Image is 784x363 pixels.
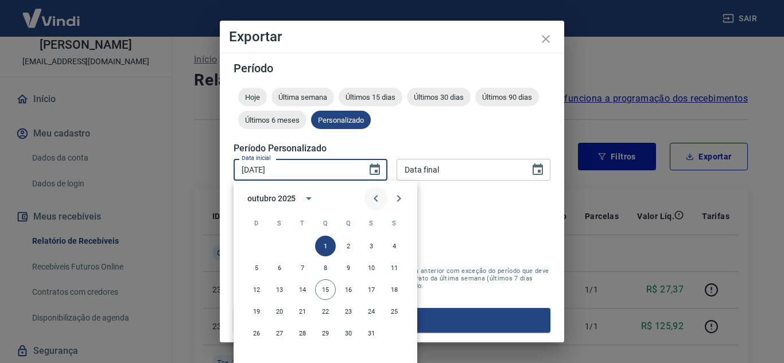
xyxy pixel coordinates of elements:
h5: Período [234,63,550,74]
button: 31 [361,323,382,344]
div: Última semana [271,88,334,106]
button: Next month [387,187,410,210]
span: Personalizado [311,116,371,124]
span: Últimos 6 meses [238,116,306,124]
button: calendar view is open, switch to year view [299,189,319,208]
button: 1 [315,236,336,256]
button: 13 [269,279,290,300]
button: 24 [361,301,382,322]
span: quinta-feira [338,212,359,235]
button: 7 [292,257,313,278]
h4: Exportar [229,30,555,44]
button: Choose date [526,158,549,181]
button: 21 [292,301,313,322]
div: Hoje [238,88,267,106]
button: 28 [292,323,313,344]
span: Hoje [238,93,267,102]
label: Data inicial [242,154,271,162]
span: sexta-feira [361,212,382,235]
button: 22 [315,301,336,322]
button: 5 [246,257,267,278]
button: Choose date, selected date is 1 de out de 2025 [363,158,386,181]
button: 11 [384,257,405,278]
button: 8 [315,257,336,278]
h5: Período Personalizado [234,143,550,154]
button: 12 [246,279,267,300]
button: 9 [338,257,359,278]
button: 23 [338,301,359,322]
div: Últimos 15 dias [339,88,402,106]
button: 27 [269,323,290,344]
button: 18 [384,279,405,300]
button: 25 [384,301,405,322]
div: Últimos 6 meses [238,111,306,129]
input: DD/MM/YYYY [234,159,359,180]
span: sábado [384,212,405,235]
span: Últimos 15 dias [339,93,402,102]
button: 2 [338,236,359,256]
span: domingo [246,212,267,235]
button: 10 [361,257,382,278]
div: Últimos 90 dias [475,88,539,106]
button: close [532,25,560,53]
span: Últimos 30 dias [407,93,471,102]
div: Personalizado [311,111,371,129]
span: Última semana [271,93,334,102]
span: quarta-feira [315,212,336,235]
button: 30 [338,323,359,344]
button: 29 [315,323,336,344]
button: 14 [292,279,313,300]
button: 4 [384,236,405,256]
span: segunda-feira [269,212,290,235]
button: 6 [269,257,290,278]
div: Últimos 30 dias [407,88,471,106]
span: terça-feira [292,212,313,235]
button: 16 [338,279,359,300]
button: 15 [315,279,336,300]
span: Últimos 90 dias [475,93,539,102]
button: 19 [246,301,267,322]
button: Previous month [364,187,387,210]
button: 3 [361,236,382,256]
div: outubro 2025 [247,193,296,205]
button: 20 [269,301,290,322]
button: 17 [361,279,382,300]
button: 26 [246,323,267,344]
input: DD/MM/YYYY [397,159,522,180]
